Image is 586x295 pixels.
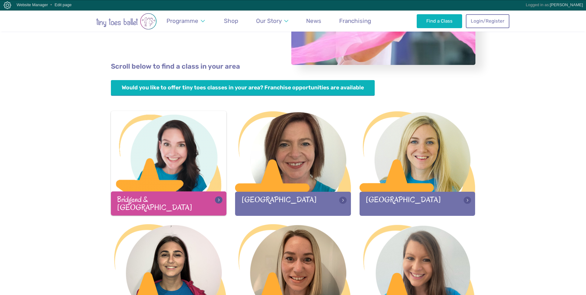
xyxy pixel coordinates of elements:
[256,17,282,24] span: Our Story
[360,192,475,216] div: [GEOGRAPHIC_DATA]
[77,10,176,32] a: Go to home page
[253,14,291,28] a: Our Story
[336,14,374,28] a: Franchising
[224,17,238,24] span: Shop
[339,17,371,24] span: Franchising
[303,14,324,28] a: News
[526,0,583,10] div: Logged in as:
[221,14,241,28] a: Shop
[111,80,375,96] a: Would you like to offer tiny toes classes in your area? Franchise opportunities are available
[55,2,72,7] a: Edit page
[111,62,475,71] p: Scroll below to find a class in your area
[4,2,11,9] img: Copper Bay Digital CMS
[306,17,321,24] span: News
[235,192,351,216] div: [GEOGRAPHIC_DATA]
[77,13,176,30] img: tiny toes ballet
[167,17,198,24] span: Programme
[550,2,583,7] a: [PERSON_NAME]
[17,2,48,7] a: Website Manager
[417,14,462,28] a: Find a Class
[360,111,475,216] a: [GEOGRAPHIC_DATA]
[164,14,208,28] a: Programme
[111,111,227,215] a: Bridgend & [GEOGRAPHIC_DATA]
[111,191,227,215] div: Bridgend & [GEOGRAPHIC_DATA]
[235,111,351,216] a: [GEOGRAPHIC_DATA]
[466,14,509,28] a: Login/Register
